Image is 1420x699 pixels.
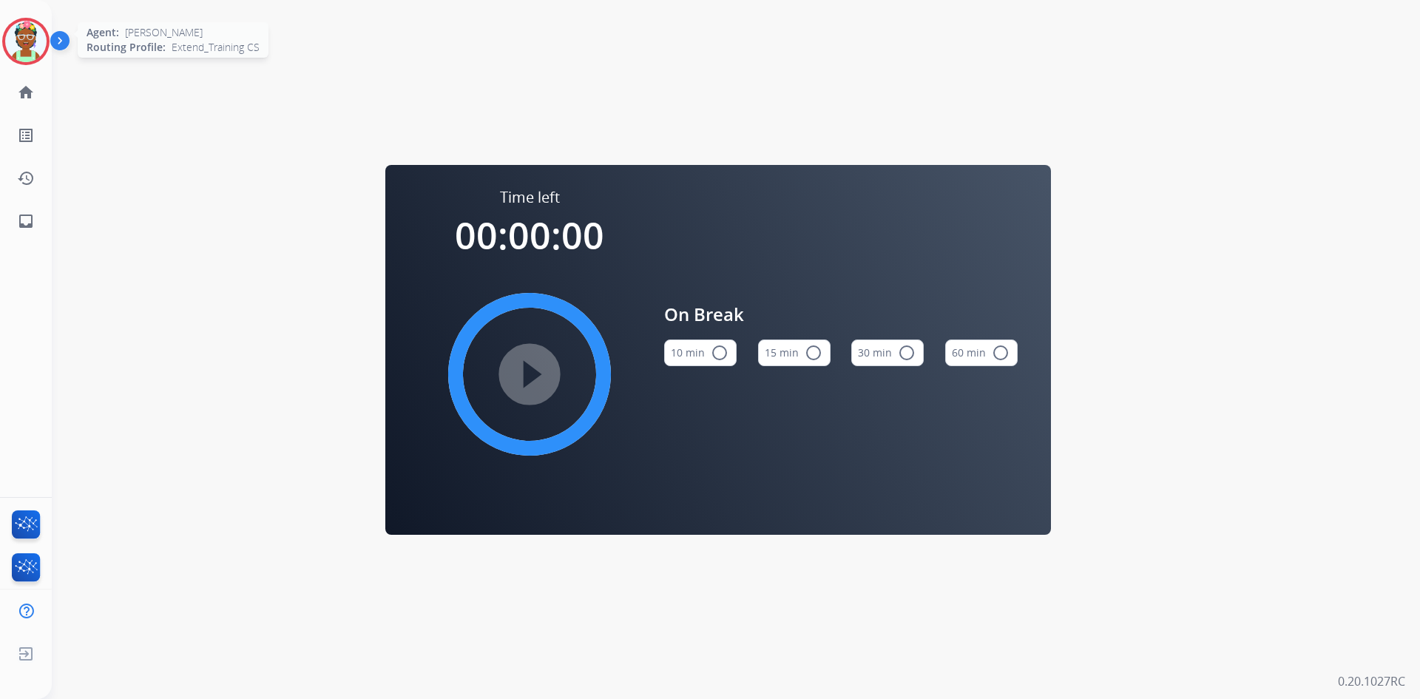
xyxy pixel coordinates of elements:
p: 0.20.1027RC [1338,672,1405,690]
span: Extend_Training CS [172,40,260,55]
button: 15 min [758,340,831,366]
span: 00:00:00 [455,210,604,260]
mat-icon: home [17,84,35,101]
mat-icon: radio_button_unchecked [898,344,916,362]
span: On Break [664,301,1018,328]
mat-icon: inbox [17,212,35,230]
span: [PERSON_NAME] [125,25,203,40]
mat-icon: radio_button_unchecked [711,344,728,362]
span: Routing Profile: [87,40,166,55]
img: avatar [5,21,47,62]
button: 10 min [664,340,737,366]
mat-icon: history [17,169,35,187]
mat-icon: list_alt [17,126,35,144]
button: 60 min [945,340,1018,366]
span: Time left [500,187,560,208]
button: 30 min [851,340,924,366]
mat-icon: radio_button_unchecked [992,344,1010,362]
span: Agent: [87,25,119,40]
mat-icon: radio_button_unchecked [805,344,822,362]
